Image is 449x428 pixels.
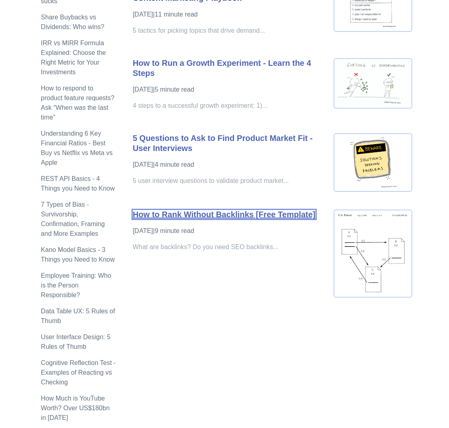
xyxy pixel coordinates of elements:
[133,101,326,111] p: 4 steps to a successful growth experiment: 1)...
[41,85,114,121] a: How to respond to product feature requests? Ask “When was the last time”
[133,176,326,186] p: 5 user interview questions to validate product market...
[133,85,326,94] p: [DATE] | 5 minute read
[133,10,326,19] p: [DATE] | 11 minute read
[133,226,326,236] p: [DATE] | 9 minute read
[41,246,115,263] a: Kano Model Basics - 3 Things you Need to Know
[133,242,326,252] p: What are backlinks? Do you need SEO backlinks...
[41,40,106,76] a: IRR vs MIRR Formula Explained: Choose the Right Metric for Your Investments
[334,210,412,298] img: unnamed
[133,134,313,153] a: 5 Questions to Ask to Find Product Market Fit - User Interviews
[41,395,109,421] a: How Much is YouTube Worth? Over US$180bn in [DATE]
[334,133,412,192] img: beware_solutions_seeking_problems
[334,58,412,109] img: guess_vs_experiment
[41,201,104,237] a: 7 Types of Bias - Survivorship, Confirmation, Framing and More Examples
[41,272,111,298] a: Employee Training: Who is the Person Responsible?
[41,130,113,166] a: Understanding 6 Key Financial Ratios - Best Buy vs Netflix vs Meta vs Apple
[41,334,111,350] a: User Interface Design: 5 Rules of Thumb
[41,308,115,324] a: Data Table UX: 5 Rules of Thumb
[41,175,115,192] a: REST API Basics - 4 Things you Need to Know
[41,14,104,30] a: Share Buybacks vs Dividends: Who wins?
[133,59,311,78] a: How to Run a Growth Experiment - Learn the 4 Steps
[133,210,315,219] a: How to Rank Without Backlinks [Free Template]
[133,160,326,170] p: [DATE] | 4 minute read
[41,359,116,386] a: Cognitive Reflection Test - Examples of Reacting vs Checking
[133,26,326,36] p: 5 tactics for picking topics that drive demand...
